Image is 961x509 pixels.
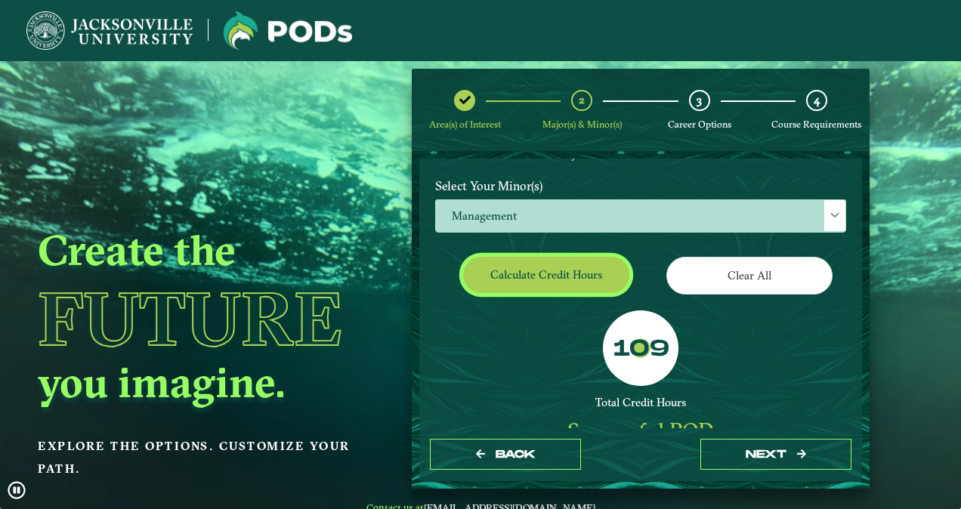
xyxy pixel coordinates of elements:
h2: you imagine. [38,356,375,409]
span: 2 [579,93,585,107]
div: Total Credit Hours [435,396,846,410]
div: Successful POD [435,418,846,444]
span: Area(s) of Interest [429,119,501,130]
span: 4 [814,93,820,107]
span: Management [436,200,845,233]
span: Major(s) & Minor(s) [542,119,622,130]
label: Select Your Minor(s) [424,171,857,199]
img: Jacksonville University logo [224,11,352,50]
p: Explore the options. Customize your path. [38,435,375,480]
h1: Future [38,282,375,356]
button: next [700,439,851,470]
button: Calculate credit hours [463,257,629,292]
img: Jacksonville University logo [26,11,193,50]
button: Back [430,439,581,470]
h2: Create the [38,224,375,276]
span: 3 [697,93,702,107]
label: 109 [613,335,669,364]
button: Clear All [666,257,833,294]
span: Back [496,448,536,461]
span: Course Requirements [771,119,861,130]
span: Career Options [668,119,731,130]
